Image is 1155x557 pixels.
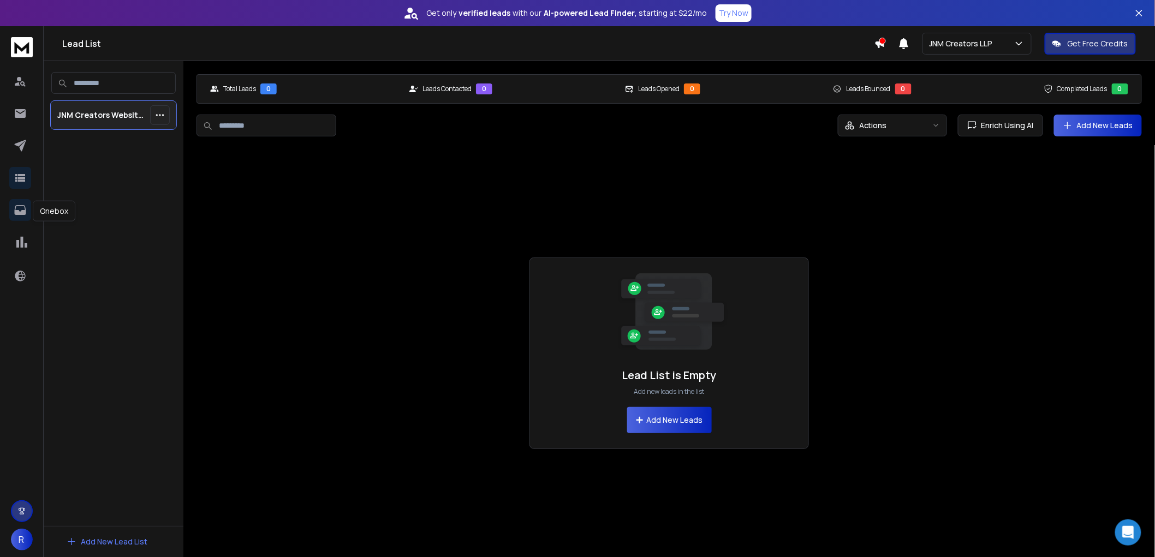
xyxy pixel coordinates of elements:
p: Leads Bounced [846,85,891,93]
button: R [11,529,33,550]
button: Add New Leads [1054,115,1142,136]
strong: verified leads [459,8,510,19]
p: Get Free Credits [1068,38,1128,49]
h1: Lead List is Empty [622,368,717,383]
p: Leads Opened [638,85,680,93]
p: Add new leads in the list [634,387,705,396]
button: Get Free Credits [1045,33,1136,55]
button: Add New Leads [627,407,712,433]
div: Open Intercom Messenger [1115,519,1141,546]
h1: Lead List [62,37,874,50]
p: Get only with our starting at $22/mo [426,8,707,19]
div: 0 [895,83,912,94]
div: 0 [684,83,700,94]
p: Completed Leads [1057,85,1108,93]
p: Leads Contacted [422,85,472,93]
button: Add New Lead List [58,531,156,553]
button: Try Now [716,4,752,22]
img: logo [11,37,33,57]
p: Total Leads [223,85,256,93]
div: Onebox [33,201,75,221]
div: 0 [260,83,277,94]
p: JNM Creators LLP [930,38,997,49]
p: JNM Creators Website Visitors Lists [57,110,146,121]
div: 0 [476,83,492,94]
strong: AI-powered Lead Finder, [544,8,636,19]
a: Add New Leads [1063,120,1133,131]
button: Enrich Using AI [958,115,1043,136]
div: 0 [1112,83,1128,94]
p: Try Now [719,8,748,19]
p: Actions [859,120,887,131]
span: Enrich Using AI [977,120,1034,131]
